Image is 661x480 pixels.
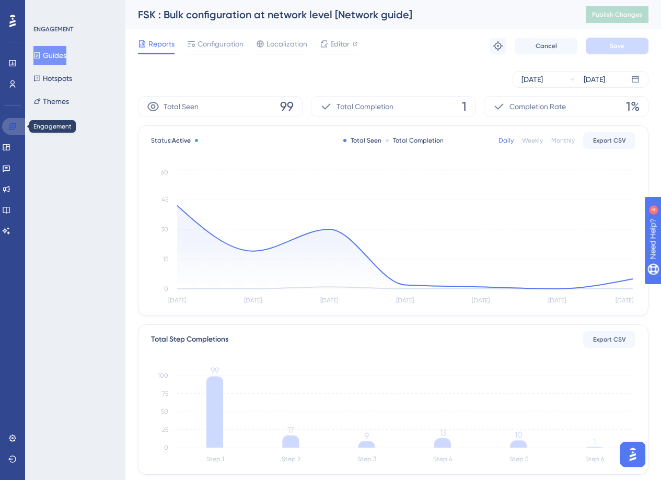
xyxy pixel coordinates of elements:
[551,136,575,145] div: Monthly
[515,38,577,54] button: Cancel
[287,425,294,435] tspan: 17
[244,297,262,304] tspan: [DATE]
[586,38,648,54] button: Save
[616,297,633,304] tspan: [DATE]
[522,136,543,145] div: Weekly
[211,366,219,376] tspan: 99
[626,98,640,115] span: 1%
[162,390,168,397] tspan: 75
[206,455,224,463] tspan: Step 1
[33,46,66,65] button: Guides
[548,297,566,304] tspan: [DATE]
[320,297,338,304] tspan: [DATE]
[365,431,369,441] tspan: 9
[583,132,635,149] button: Export CSV
[163,255,168,263] tspan: 15
[386,136,444,145] div: Total Completion
[164,444,168,451] tspan: 0
[593,437,596,447] tspan: 1
[462,98,467,115] span: 1
[25,3,65,15] span: Need Help?
[73,5,76,14] div: 4
[583,331,635,348] button: Export CSV
[593,136,626,145] span: Export CSV
[158,372,168,379] tspan: 100
[164,100,199,113] span: Total Seen
[33,92,69,111] button: Themes
[357,455,376,463] tspan: Step 3
[282,455,300,463] tspan: Step 2
[433,455,453,463] tspan: Step 4
[439,428,446,438] tspan: 13
[330,38,350,50] span: Editor
[33,69,72,88] button: Hotspots
[586,6,648,23] button: Publish Changes
[472,297,490,304] tspan: [DATE]
[509,455,528,463] tspan: Step 5
[33,25,73,33] div: ENGAGEMENT
[498,136,514,145] div: Daily
[610,42,624,50] span: Save
[162,426,168,434] tspan: 25
[593,335,626,344] span: Export CSV
[585,455,604,463] tspan: Step 6
[161,169,168,176] tspan: 60
[515,430,523,440] tspan: 10
[396,297,414,304] tspan: [DATE]
[151,136,191,145] span: Status:
[584,73,605,86] div: [DATE]
[266,38,307,50] span: Localization
[617,439,648,470] iframe: UserGuiding AI Assistant Launcher
[343,136,381,145] div: Total Seen
[148,38,175,50] span: Reports
[161,196,168,203] tspan: 45
[536,42,557,50] span: Cancel
[280,98,294,115] span: 99
[198,38,243,50] span: Configuration
[161,226,168,233] tspan: 30
[138,7,560,22] div: FSK : Bulk configuration at network level [Network guide]
[521,73,543,86] div: [DATE]
[164,285,168,292] tspan: 0
[509,100,566,113] span: Completion Rate
[151,333,228,346] div: Total Step Completions
[161,408,168,415] tspan: 50
[172,137,191,144] span: Active
[592,10,642,19] span: Publish Changes
[168,297,186,304] tspan: [DATE]
[337,100,393,113] span: Total Completion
